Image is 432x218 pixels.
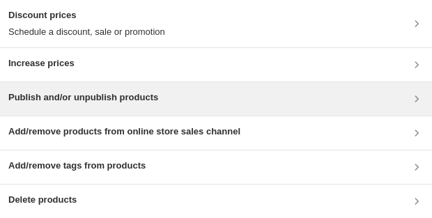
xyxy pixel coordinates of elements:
[8,193,77,207] h3: Delete products
[8,56,75,70] h3: Increase prices
[8,125,240,139] h3: Add/remove products from online store sales channel
[8,8,165,22] h3: Discount prices
[8,25,165,39] p: Schedule a discount, sale or promotion
[8,159,146,173] h3: Add/remove tags from products
[8,91,158,104] h3: Publish and/or unpublish products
